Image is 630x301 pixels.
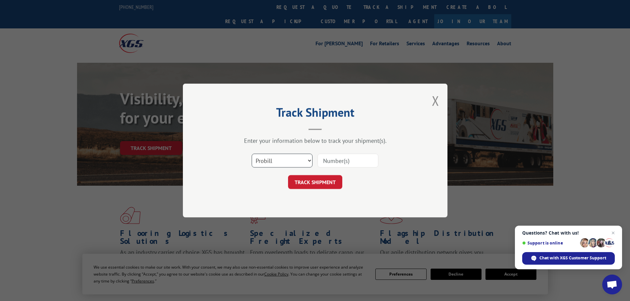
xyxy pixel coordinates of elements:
[539,255,606,261] span: Chat with XGS Customer Support
[216,137,414,144] div: Enter your information below to track your shipment(s).
[522,252,615,265] div: Chat with XGS Customer Support
[522,241,578,245] span: Support is online
[288,175,342,189] button: TRACK SHIPMENT
[317,154,378,168] input: Number(s)
[609,229,617,237] span: Close chat
[602,275,622,294] div: Open chat
[216,108,414,120] h2: Track Shipment
[432,92,439,109] button: Close modal
[522,230,615,236] span: Questions? Chat with us!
